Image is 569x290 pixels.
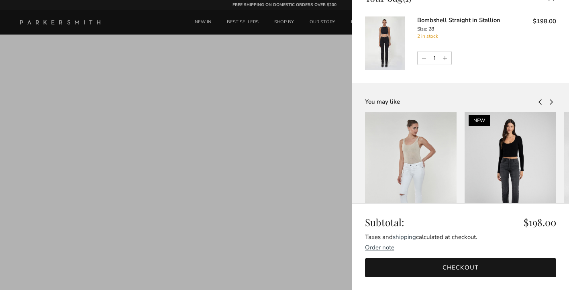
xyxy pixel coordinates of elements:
[365,258,556,277] a: Checkout
[365,216,556,228] div: Subtotal:
[417,33,521,40] div: 2 in stock
[533,17,556,25] span: $198.00
[365,232,556,242] div: Taxes and calculated at checkout.
[428,26,434,32] span: 28
[417,16,500,24] a: Bombshell Straight in Stallion
[365,243,394,251] toggle-target: Order note
[365,98,535,106] div: You may like
[417,26,427,32] span: Size:
[393,233,416,241] a: shipping
[524,216,556,228] span: $198.00
[418,51,428,65] a: Decrease quantity
[441,51,451,65] a: Increase quantity
[428,52,441,65] input: Quantity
